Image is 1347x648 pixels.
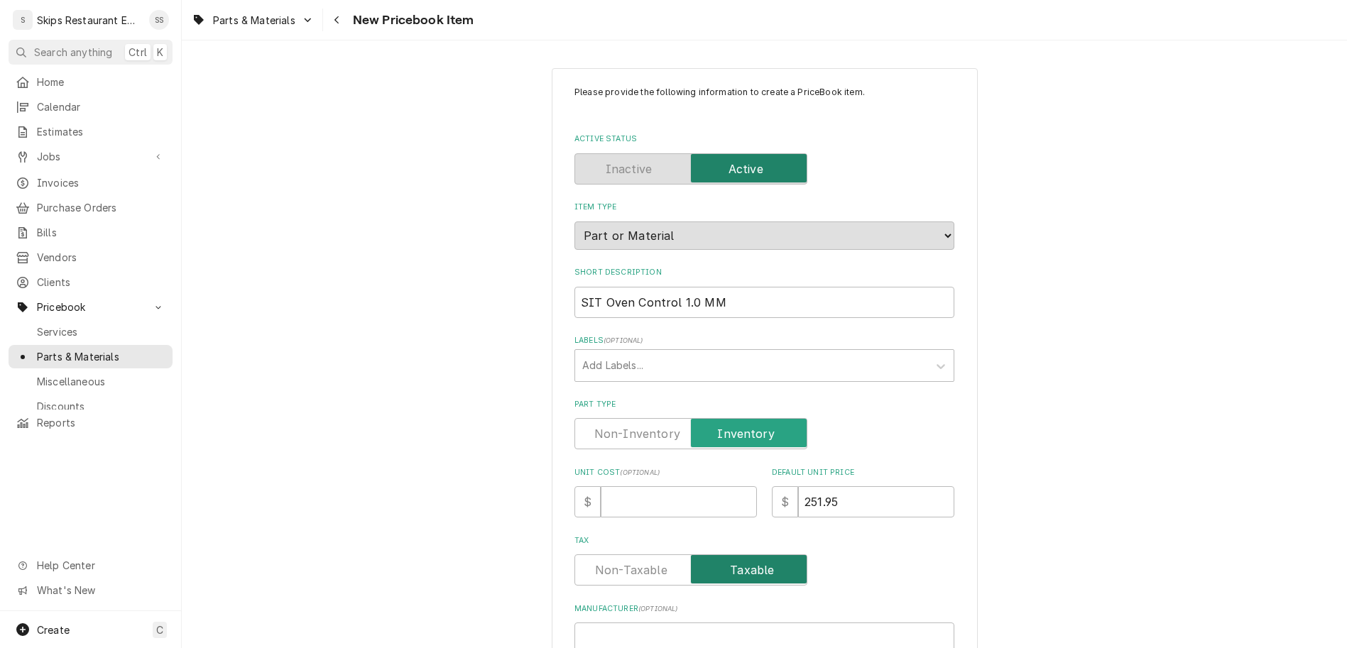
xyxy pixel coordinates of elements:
span: Clients [37,275,165,290]
div: Default Unit Price [772,467,954,517]
a: Go to What's New [9,578,173,602]
div: Active Status [574,133,954,184]
span: Parts & Materials [37,349,165,364]
div: Item Type [574,202,954,249]
div: Short Description [574,267,954,317]
span: Reports [37,415,165,430]
div: Skips Restaurant Equipment [37,13,141,28]
span: ( optional ) [638,605,678,613]
label: Item Type [574,202,954,213]
span: New Pricebook Item [349,11,474,30]
div: Part Type [574,399,954,449]
a: Go to Pricebook [9,295,173,319]
a: Parts & Materials [9,345,173,368]
input: Name used to describe this Part or Material [574,287,954,318]
span: Search anything [34,45,112,60]
label: Manufacturer [574,603,954,615]
button: Navigate back [326,9,349,31]
a: Invoices [9,171,173,194]
div: SS [149,10,169,30]
a: Purchase Orders [9,196,173,219]
span: ( optional ) [604,336,643,344]
span: ( optional ) [620,468,660,476]
span: Help Center [37,558,164,573]
a: Go to Jobs [9,145,173,168]
button: Search anythingCtrlK [9,40,173,65]
div: Shan Skipper's Avatar [149,10,169,30]
a: Miscellaneous [9,370,173,393]
span: Calendar [37,99,165,114]
a: Clients [9,270,173,294]
span: Purchase Orders [37,200,165,215]
label: Short Description [574,267,954,278]
span: Miscellaneous [37,374,165,389]
span: Create [37,624,70,636]
label: Active Status [574,133,954,145]
span: Bills [37,225,165,240]
label: Part Type [574,399,954,410]
span: Discounts [37,399,165,414]
span: Home [37,75,165,89]
span: Estimates [37,124,165,139]
span: Vendors [37,250,165,265]
div: Unit Cost [574,467,757,517]
a: Home [9,70,173,94]
a: Bills [9,221,173,244]
a: Reports [9,411,173,434]
a: Discounts [9,395,173,418]
a: Go to Parts & Materials [186,9,320,32]
span: Ctrl [129,45,147,60]
a: Vendors [9,246,173,269]
span: What's New [37,583,164,598]
label: Labels [574,335,954,346]
div: Labels [574,335,954,381]
span: Pricebook [37,300,144,314]
span: Invoices [37,175,165,190]
label: Unit Cost [574,467,757,478]
a: Estimates [9,120,173,143]
label: Default Unit Price [772,467,954,478]
div: Tax [574,535,954,586]
a: Calendar [9,95,173,119]
div: Active [574,153,954,185]
span: Parts & Materials [213,13,295,28]
div: S [13,10,33,30]
span: K [157,45,163,60]
div: $ [574,486,601,517]
div: $ [772,486,798,517]
a: Services [9,320,173,344]
label: Tax [574,535,954,547]
span: Jobs [37,149,144,164]
p: Please provide the following information to create a PriceBook item. [574,86,954,112]
span: C [156,622,163,637]
span: Services [37,324,165,339]
a: Go to Help Center [9,554,173,577]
